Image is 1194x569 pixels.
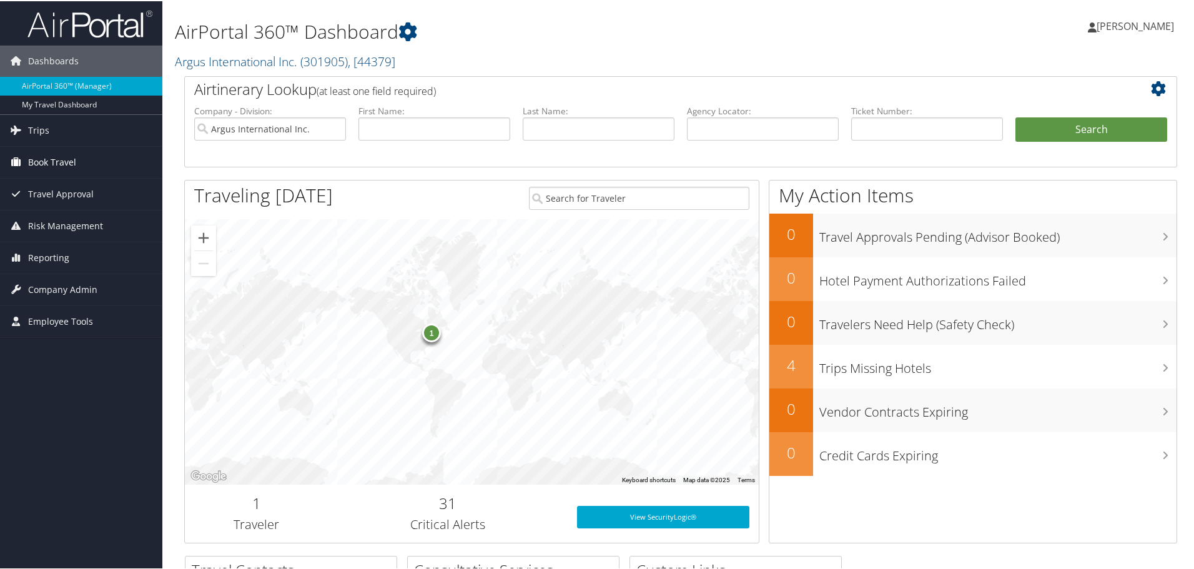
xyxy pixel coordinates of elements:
[28,44,79,76] span: Dashboards
[769,181,1177,207] h1: My Action Items
[338,515,558,532] h3: Critical Alerts
[194,104,346,116] label: Company - Division:
[851,104,1003,116] label: Ticket Number:
[188,467,229,483] a: Open this area in Google Maps (opens a new window)
[819,221,1177,245] h3: Travel Approvals Pending (Advisor Booked)
[687,104,839,116] label: Agency Locator:
[769,212,1177,256] a: 0Travel Approvals Pending (Advisor Booked)
[819,352,1177,376] h3: Trips Missing Hotels
[422,322,441,341] div: 1
[819,396,1177,420] h3: Vendor Contracts Expiring
[769,397,813,418] h2: 0
[191,224,216,249] button: Zoom in
[819,265,1177,289] h3: Hotel Payment Authorizations Failed
[819,309,1177,332] h3: Travelers Need Help (Safety Check)
[188,467,229,483] img: Google
[769,310,813,331] h2: 0
[819,440,1177,463] h3: Credit Cards Expiring
[348,52,395,69] span: , [ 44379 ]
[529,186,749,209] input: Search for Traveler
[1097,18,1174,32] span: [PERSON_NAME]
[769,354,813,375] h2: 4
[194,492,319,513] h2: 1
[194,515,319,532] h3: Traveler
[769,222,813,244] h2: 0
[175,17,849,44] h1: AirPortal 360™ Dashboard
[523,104,674,116] label: Last Name:
[769,431,1177,475] a: 0Credit Cards Expiring
[358,104,510,116] label: First Name:
[769,266,813,287] h2: 0
[769,256,1177,300] a: 0Hotel Payment Authorizations Failed
[191,250,216,275] button: Zoom out
[27,8,152,37] img: airportal-logo.png
[28,273,97,304] span: Company Admin
[338,492,558,513] h2: 31
[28,305,93,336] span: Employee Tools
[769,441,813,462] h2: 0
[577,505,749,527] a: View SecurityLogic®
[1088,6,1187,44] a: [PERSON_NAME]
[1015,116,1167,141] button: Search
[769,300,1177,344] a: 0Travelers Need Help (Safety Check)
[28,177,94,209] span: Travel Approval
[28,146,76,177] span: Book Travel
[175,52,395,69] a: Argus International Inc.
[28,209,103,240] span: Risk Management
[769,344,1177,387] a: 4Trips Missing Hotels
[28,241,69,272] span: Reporting
[300,52,348,69] span: ( 301905 )
[28,114,49,145] span: Trips
[738,475,755,482] a: Terms (opens in new tab)
[194,77,1085,99] h2: Airtinerary Lookup
[769,387,1177,431] a: 0Vendor Contracts Expiring
[317,83,436,97] span: (at least one field required)
[683,475,730,482] span: Map data ©2025
[194,181,333,207] h1: Traveling [DATE]
[622,475,676,483] button: Keyboard shortcuts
